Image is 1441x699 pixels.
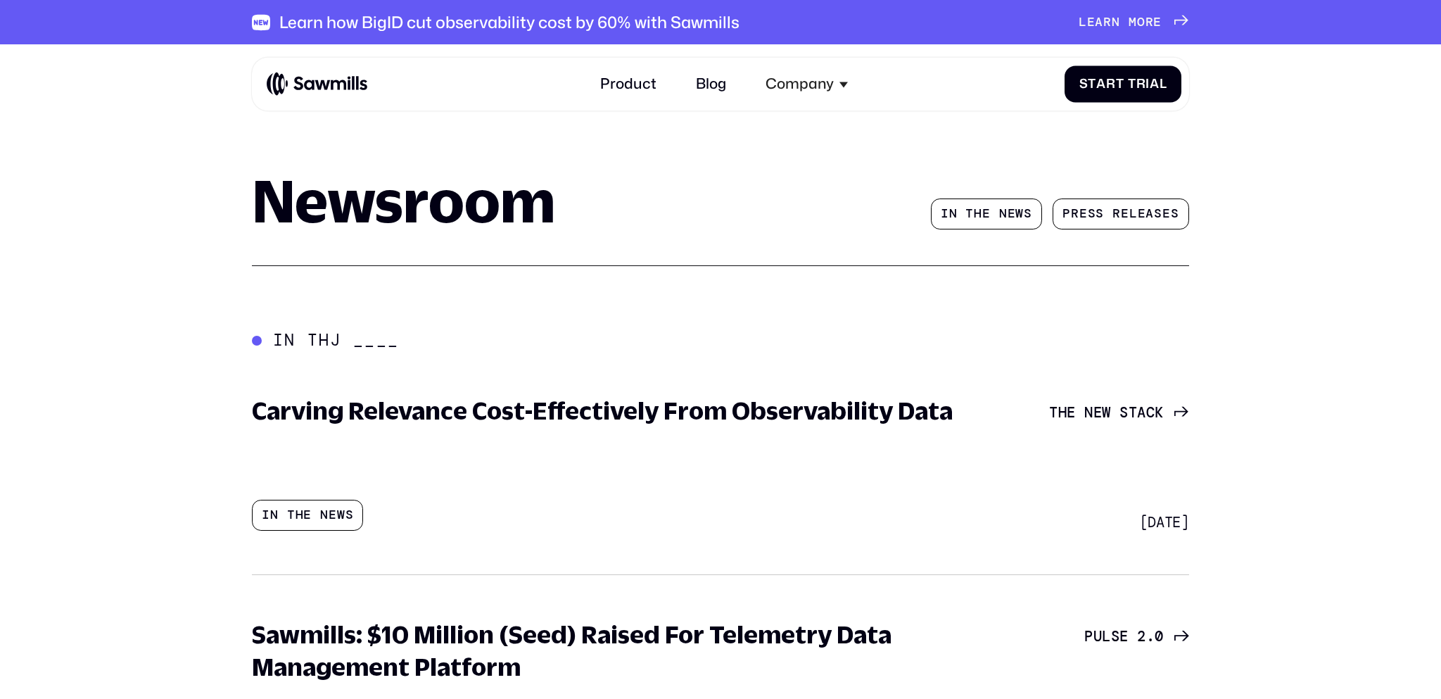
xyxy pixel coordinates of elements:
span: n [949,206,958,222]
a: Product [589,65,667,103]
span: e [1119,628,1128,646]
h3: Carving Relevance Cost-Effectively From Observability Data [252,394,953,427]
span: S [1119,404,1128,422]
span: w [1102,404,1110,422]
span: m [1129,15,1137,30]
a: StartTrial [1065,65,1181,102]
span: e [1162,206,1171,222]
span: r [1071,206,1079,222]
span: l [1102,628,1110,646]
span: k [1155,404,1163,422]
span: r [1112,206,1121,222]
span: e [1138,206,1146,222]
a: Pressreleases [1053,199,1188,229]
span: n [999,206,1008,222]
div: In the news [252,500,363,531]
span: e [1153,15,1162,30]
div: Learn how BigID cut observability cost by 60% with Sawmills [279,13,739,32]
span: r [1103,15,1112,30]
div: Company [766,75,834,93]
span: N [1084,404,1093,422]
span: t [1129,404,1137,422]
span: o [1137,15,1145,30]
a: Learnmore [1079,15,1189,30]
span: . [1146,628,1155,646]
span: S [1079,77,1088,92]
span: e [1121,206,1129,222]
span: P [1062,206,1071,222]
span: s [1154,206,1162,222]
span: a [1095,15,1103,30]
span: e [1008,206,1016,222]
span: c [1146,404,1155,422]
span: n [1112,15,1120,30]
a: Blog [685,65,737,103]
span: h [974,206,982,222]
span: a [1137,404,1145,422]
span: r [1145,15,1154,30]
span: s [1171,206,1179,222]
h1: Newsroom [252,171,555,229]
span: I [941,206,949,222]
a: Carving Relevance Cost-Effectively From Observability DataIn the newsTheNewStack[DATE] [240,382,1202,543]
span: e [1079,206,1088,222]
span: u [1093,628,1102,646]
span: e [1067,404,1075,422]
span: P [1084,628,1093,646]
span: 0 [1155,628,1163,646]
span: w [1015,206,1024,222]
span: t [965,206,974,222]
span: s [1111,628,1119,646]
div: Company [755,65,859,103]
a: Inthenews [931,199,1042,229]
span: s [1096,206,1104,222]
div: In thJ ____ [273,331,399,351]
span: a [1145,206,1154,222]
span: h [1058,404,1067,422]
span: s [1024,206,1032,222]
span: e [1087,15,1096,30]
span: t [1116,77,1124,92]
span: l [1129,206,1138,222]
span: a [1096,77,1106,92]
span: r [1106,77,1116,92]
span: r [1136,77,1146,92]
div: [DATE] [1140,514,1189,531]
span: T [1049,404,1058,422]
span: a [1150,77,1160,92]
span: e [1093,404,1102,422]
span: T [1128,77,1136,92]
span: i [1145,77,1150,92]
span: l [1160,77,1167,92]
h3: Sawmills: $10 Million (Seed) Raised For Telemetry Data Management Platform [252,618,972,683]
span: s [1088,206,1096,222]
span: t [1088,77,1096,92]
span: 2 [1137,628,1145,646]
span: e [982,206,991,222]
span: L [1079,15,1087,30]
